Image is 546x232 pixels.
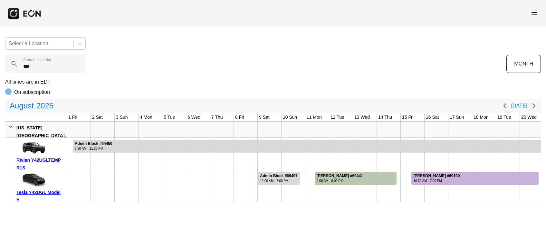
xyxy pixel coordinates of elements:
div: 9 Sat [258,113,271,121]
div: 14 Thu [377,113,393,121]
button: August2025 [6,99,57,112]
div: 19 Tue [496,113,512,121]
div: 2 Sat [91,113,104,121]
div: 20 Wed [520,113,538,121]
label: Search calendar [23,57,51,63]
div: 9:00 AM - 8:00 PM [317,178,363,183]
p: On subscription [14,88,50,96]
div: 5:30 AM - 11:30 PM [75,146,112,151]
div: 15 Fri [401,113,415,121]
div: 12:00 AM - 7:00 PM [260,178,298,183]
div: 6 Wed [186,113,202,121]
div: [PERSON_NAME] #69190 [413,174,460,178]
div: 8 Fri [234,113,245,121]
span: August [8,99,35,112]
div: 16 Sat [425,113,440,121]
div: Rented for 6 days by Pradeep Pillai Current status is cleaning [411,170,539,185]
div: 3 Sun [115,113,129,121]
div: 17 Sun [448,113,465,121]
div: [US_STATE][GEOGRAPHIC_DATA], [GEOGRAPHIC_DATA] [16,124,66,147]
img: car [16,172,49,188]
div: 12 Tue [329,113,346,121]
img: car [16,140,49,156]
div: 10 Sun [282,113,298,121]
div: Admin Block #69497 [260,174,298,178]
span: 2025 [35,99,55,112]
div: 7 Thu [210,113,224,121]
div: 18 Mon [472,113,490,121]
div: Rented for 2 days by Admin Block Current status is rental [258,170,301,185]
div: Admin Block #64450 [75,141,112,146]
div: Tesla Y42UGL Model Y [16,188,64,204]
div: 11 Mon [305,113,323,121]
div: 13 Wed [353,113,371,121]
div: 10:30 AM - 7:00 PM [413,178,460,183]
button: Previous page [498,99,511,112]
div: Rented for 4 days by Harrison Franke Current status is completed [314,170,397,185]
div: Rivian Y42UGLTEMP R1S [16,156,64,172]
button: MONTH [506,55,541,73]
button: [DATE] [511,100,527,112]
div: [PERSON_NAME] #69441 [317,174,363,178]
div: 1 Fri [67,113,79,121]
button: Next page [527,99,540,112]
span: menu [531,9,538,16]
p: All times are in EDT [5,78,541,86]
div: 4 Mon [139,113,154,121]
div: 5 Tue [162,113,176,121]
